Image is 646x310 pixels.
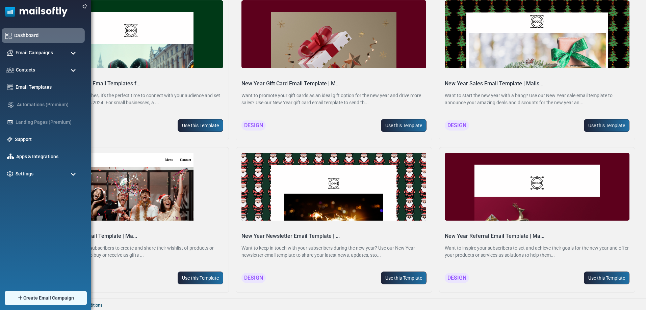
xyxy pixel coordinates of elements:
[381,119,427,132] a: Use this Template
[445,92,629,106] p: Want to start the new year with a bang? Use our New Year sale email template to announce your ama...
[241,245,426,259] p: Want to keep in touch with your subscribers during the new year? Use our New Year newsletter emai...
[119,274,145,280] strong: Follow Us
[7,101,15,109] img: workflow.svg
[62,196,202,204] strong: Kick Off the New Year with Big Savings!
[81,164,183,172] strong: Cheers to a Bright New Year!
[15,136,79,143] a: Support
[16,153,79,160] a: Apps & Integrations
[115,242,149,255] a: BUTTON
[67,185,198,237] p: As we bid farewell to the past year, we look forward to new beginnings and opportunities. [DATE] ...
[381,272,427,284] a: Use this Template
[119,267,145,273] strong: Follow Us
[7,171,13,177] img: settings-icon.svg
[71,155,193,168] strong: New Year, New Dreams!
[178,272,223,284] a: Use this Template
[6,67,14,72] img: contacts-icon.svg
[7,84,13,90] img: email-templates-icon.svg
[23,294,74,302] span: Create Email Campaign
[119,223,146,229] span: Reservation
[122,294,142,300] span: BUTTON
[114,261,150,274] a: BUY NOW
[104,267,160,273] strong: Shop Now and Save Big!
[115,291,149,303] a: BUTTON
[49,232,215,241] strong: Celebrate the New Year with [PERSON_NAME]!
[178,119,223,132] a: Use this Template
[16,49,53,56] span: Email Campaigns
[181,7,218,12] strong: Menu Contact
[51,249,213,279] p: With the New Year upon us, we want to express our gratitude for your support and partnership. Tog...
[51,217,213,252] p: Celebrate the New Year with exclusive discounts just for you! Don’t miss out on this limited-time...
[445,233,629,239] h6: New Year Referral Email Template | Ma...
[445,80,629,87] h6: New Year Sales Email Template | Mails...
[445,120,469,131] div: Design
[241,92,426,106] p: Want to promote your gift cards as an ideal gift option for the new year and drive more sales? Us...
[241,233,426,239] h6: New Year Newsletter Email Template | ...
[39,229,225,255] p: Celebrate the New Year with exclusive discounts just for you! Don’t miss out on this limited-time...
[16,170,33,177] span: Settings
[7,119,13,125] img: landing_pages.svg
[241,80,426,87] h6: New Year Gift Card Email Template | M...
[445,273,469,283] div: Design
[584,119,629,132] a: Use this Template
[5,32,12,39] img: dashboard-icon.svg
[112,220,152,232] a: Reservation
[76,174,188,182] strong: Let’s Sparkle into the New Year!
[584,272,629,284] a: Use this Template
[14,32,81,39] a: Dashboard
[16,84,79,91] a: Email Templates
[38,245,223,259] p: Want to encourage your subscribers to create and share their wishlist of products or services tha...
[445,245,629,259] p: Want to inspire your subscribers to set and achieve their goals for the new year and offer your p...
[51,196,213,230] p: The New Year is a time for celebration, reflection, and hope. [DATE] shine brightly for you, brin...
[46,7,60,12] strong: LOGO
[7,137,12,142] img: support-icon.svg
[115,249,149,261] a: BUTTON
[38,92,223,106] p: As the New Year approaches, it's the perfect time to connect with your audience and set the tone ...
[51,196,213,224] span: Kick Off the New Year with Big Savings!
[122,246,142,251] span: BUTTON
[241,120,266,131] div: Design
[121,265,143,270] strong: BUY NOW
[38,233,223,239] h6: New Year Wishlist Email Template | Ma...
[7,50,13,56] img: campaigns-icon.png
[51,173,213,208] p: The New Year is a time to embrace fresh starts and set new goals. [DATE] be filled with exciting ...
[119,289,145,294] strong: Follow Us
[38,80,223,87] h6: Free Happy New Year Email Templates f...
[16,66,35,74] span: Contacts
[241,273,266,283] div: Design
[122,252,142,257] span: BUTTON
[97,264,166,276] a: Shop Now and Save Big!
